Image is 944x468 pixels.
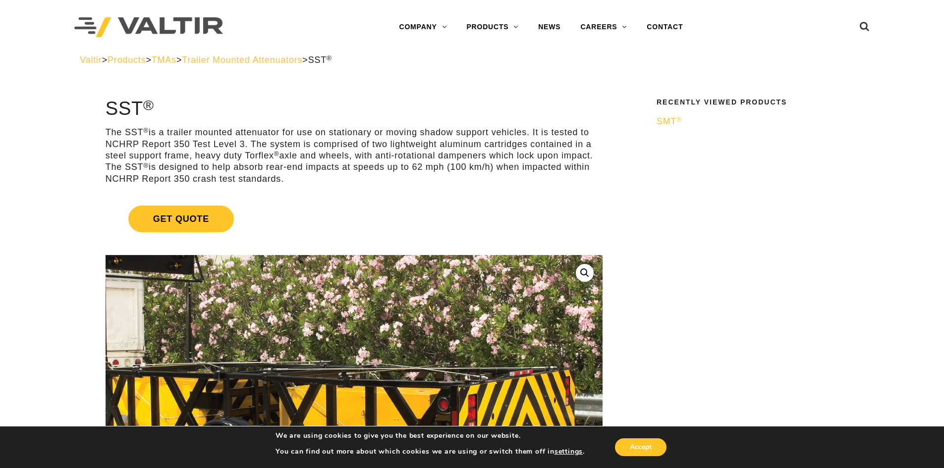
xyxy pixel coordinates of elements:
p: You can find out more about which cookies we are using or switch them off in . [276,447,585,456]
sup: ® [676,116,682,123]
a: PRODUCTS [456,17,528,37]
a: NEWS [528,17,570,37]
span: SMT [657,116,682,126]
button: settings [555,447,583,456]
span: Get Quote [128,206,234,232]
span: SST [308,55,332,65]
a: Trailer Mounted Attenuators [182,55,302,65]
a: Valtir [80,55,102,65]
a: SMT® [657,116,858,127]
a: CAREERS [570,17,637,37]
a: Get Quote [106,194,603,244]
sup: ® [327,54,332,62]
h2: Recently Viewed Products [657,99,858,106]
img: Valtir [74,17,223,38]
a: COMPANY [389,17,456,37]
sup: ® [143,97,154,113]
sup: ® [274,150,279,157]
sup: ® [143,127,149,134]
h1: SST [106,99,603,119]
button: Accept [615,438,666,456]
a: Products [108,55,146,65]
div: > > > > [80,54,864,66]
p: The SST is a trailer mounted attenuator for use on stationary or moving shadow support vehicles. ... [106,127,603,185]
p: We are using cookies to give you the best experience on our website. [276,431,585,440]
a: TMAs [152,55,176,65]
a: CONTACT [637,17,693,37]
sup: ® [143,162,149,169]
